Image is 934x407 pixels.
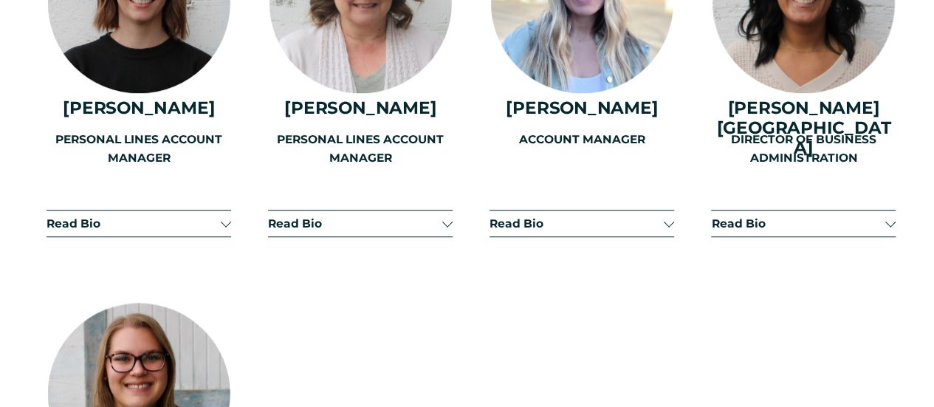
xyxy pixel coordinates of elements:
[711,131,896,168] p: DIRECTOR OF BUSINESS ADMINISTRATION
[268,98,453,118] h4: [PERSON_NAME]
[711,216,885,230] span: Read Bio
[711,98,896,158] h4: [PERSON_NAME][GEOGRAPHIC_DATA]
[47,131,231,168] p: PERSONAL LINES ACCOUNT MANAGER
[47,98,231,118] h4: [PERSON_NAME]
[490,98,674,118] h4: [PERSON_NAME]
[490,131,674,149] p: ACCOUNT MANAGER
[711,211,896,236] button: Read Bio
[268,131,453,168] p: PERSONAL LINES ACCOUNT MANAGER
